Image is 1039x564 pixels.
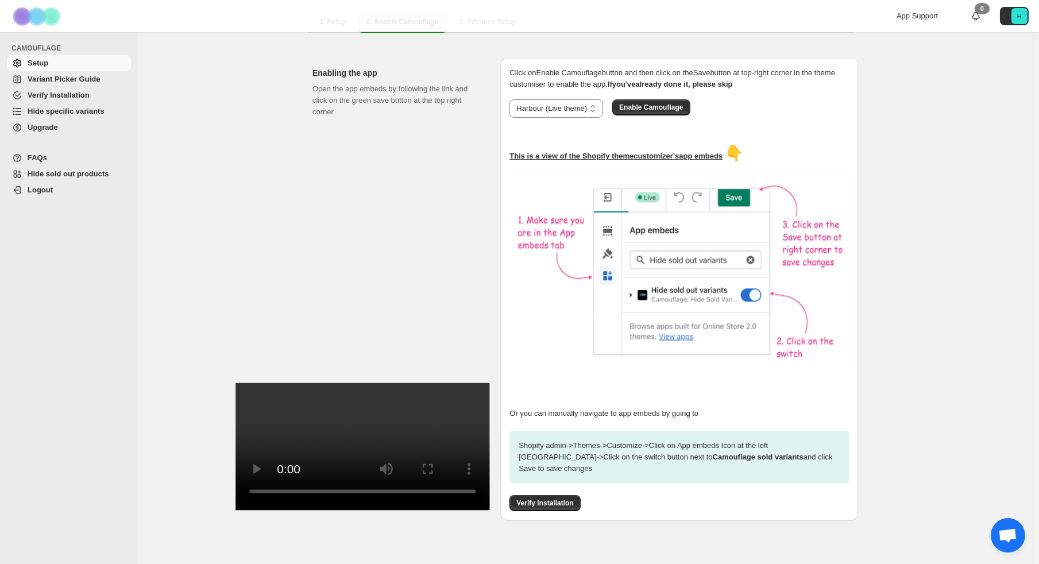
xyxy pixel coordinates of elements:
[612,103,690,111] a: Enable Camouflage
[7,87,131,103] a: Verify Installation
[1011,8,1028,24] span: Avatar with initials H
[713,453,804,461] strong: Camouflage sold variants
[975,3,990,14] div: 0
[235,383,490,510] video: Enable Camouflage in theme app embeds
[7,182,131,198] a: Logout
[28,169,109,178] span: Hide sold out products
[509,431,849,484] p: Shopify admin -> Themes -> Customize -> Click on App embeds Icon at the left [GEOGRAPHIC_DATA] ->...
[28,107,105,115] span: Hide specific variants
[312,67,482,79] h2: Enabling the app
[509,152,723,160] u: This is a view of the Shopify theme customizer's app embeds
[612,99,690,115] button: Enable Camouflage
[509,67,849,90] p: Click on Enable Camouflage button and then click on the Save button at top-right corner in the th...
[991,518,1025,553] div: Open chat
[28,123,58,132] span: Upgrade
[312,83,482,493] div: Open the app embeds by following the link and click on the green save button at the top right corner
[9,1,67,32] img: Camouflage
[1017,13,1022,20] text: H
[28,186,53,194] span: Logout
[1000,7,1029,25] button: Avatar with initials H
[28,91,90,99] span: Verify Installation
[28,59,48,67] span: Setup
[516,499,573,508] span: Verify Installation
[28,75,100,83] span: Variant Picker Guide
[7,71,131,87] a: Variant Picker Guide
[7,55,131,71] a: Setup
[897,11,938,20] span: App Support
[509,408,849,419] p: Or you can manually navigate to app embeds by going to
[7,119,131,136] a: Upgrade
[725,145,743,162] span: 👇
[11,44,132,53] span: CAMOUFLAGE
[7,150,131,166] a: FAQs
[509,171,854,372] img: camouflage-enable
[608,80,733,88] b: If you've already done it, please skip
[509,495,580,511] button: Verify Installation
[970,10,982,22] a: 0
[619,103,683,112] span: Enable Camouflage
[7,103,131,119] a: Hide specific variants
[28,153,47,162] span: FAQs
[7,166,131,182] a: Hide sold out products
[509,499,580,507] a: Verify Installation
